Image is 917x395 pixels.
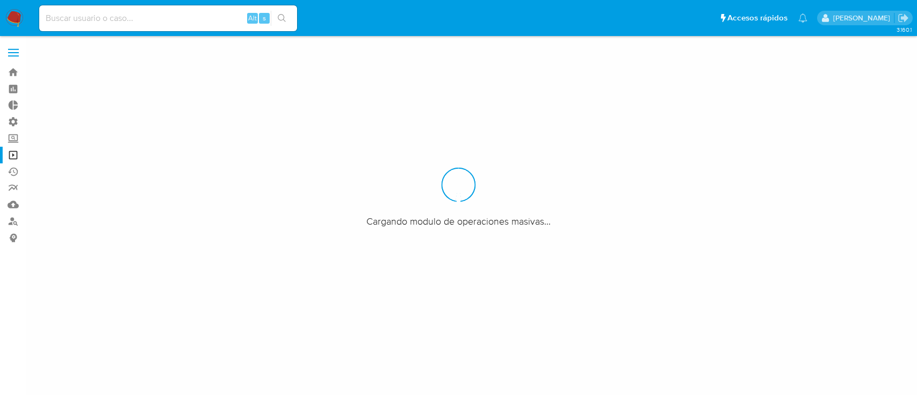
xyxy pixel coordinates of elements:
[248,13,257,23] span: Alt
[727,12,788,24] span: Accesos rápidos
[833,13,894,23] p: ezequiel.castrillon@mercadolibre.com
[366,214,551,227] span: Cargando modulo de operaciones masivas...
[898,12,909,24] a: Salir
[798,13,807,23] a: Notificaciones
[39,11,297,25] input: Buscar usuario o caso...
[263,13,266,23] span: s
[271,11,293,26] button: search-icon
